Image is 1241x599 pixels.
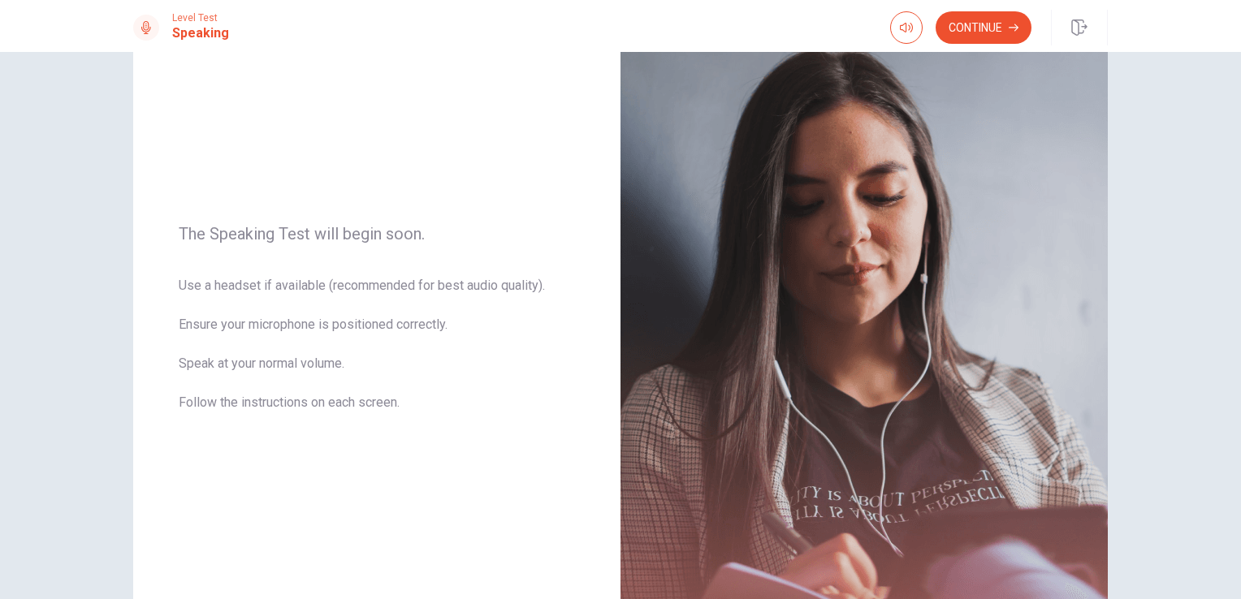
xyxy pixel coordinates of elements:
[172,12,229,24] span: Level Test
[179,224,575,243] span: The Speaking Test will begin soon.
[936,11,1031,44] button: Continue
[172,24,229,43] h1: Speaking
[179,276,575,432] span: Use a headset if available (recommended for best audio quality). Ensure your microphone is positi...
